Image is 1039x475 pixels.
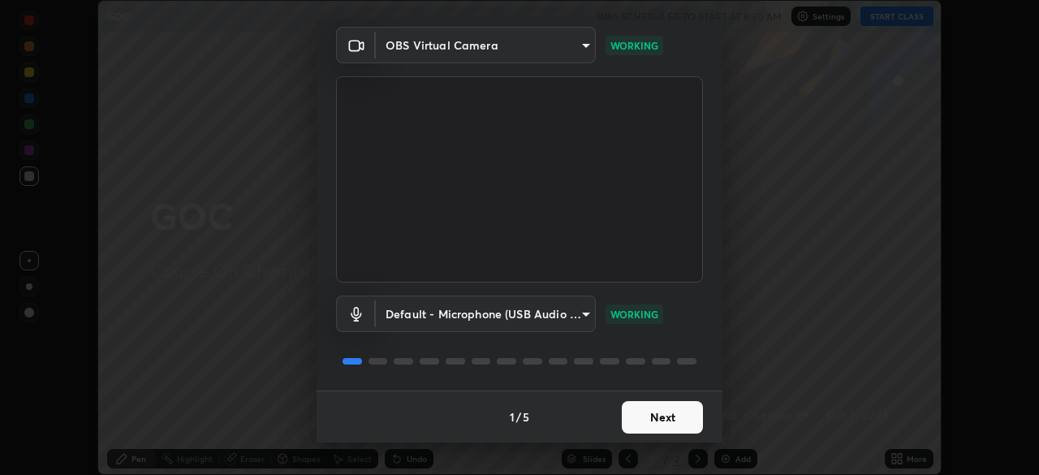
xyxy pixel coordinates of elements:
button: Next [622,401,703,434]
p: WORKING [610,38,658,53]
h4: / [516,408,521,425]
div: OBS Virtual Camera [376,296,596,332]
h4: 5 [523,408,529,425]
h4: 1 [510,408,515,425]
div: OBS Virtual Camera [376,27,596,63]
p: WORKING [610,307,658,322]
